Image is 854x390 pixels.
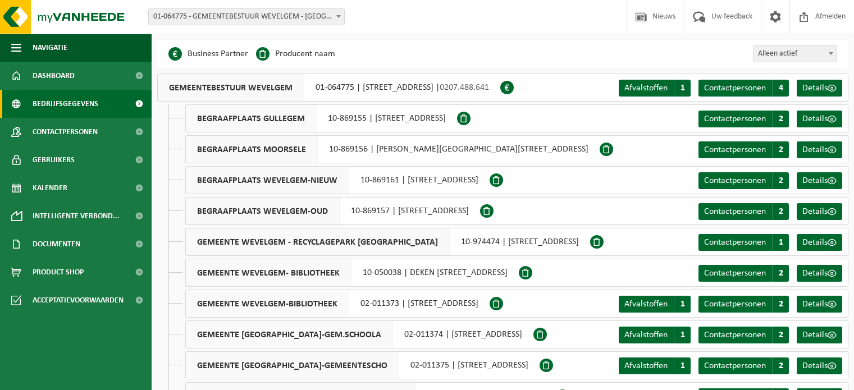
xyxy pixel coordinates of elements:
a: Contactpersonen 2 [698,357,789,374]
span: 01-064775 - GEMEENTEBESTUUR WEVELGEM - WEVELGEM [149,9,344,25]
span: Details [802,300,828,309]
span: Details [802,207,828,216]
div: 02-011375 | [STREET_ADDRESS] [185,351,540,379]
div: 10-869155 | [STREET_ADDRESS] [185,104,457,132]
span: Afvalstoffen [624,84,668,93]
span: Alleen actief [753,45,837,62]
span: Contactpersonen [704,176,766,185]
span: GEMEENTE WEVELGEM- BIBLIOTHEEK [186,259,351,286]
a: Details [797,234,842,251]
a: Details [797,296,842,313]
span: Contactpersonen [704,361,766,370]
span: Alleen actief [753,46,837,62]
a: Details [797,203,842,220]
a: Contactpersonen 2 [698,111,789,127]
div: 01-064775 | [STREET_ADDRESS] | [157,74,500,102]
div: 02-011373 | [STREET_ADDRESS] [185,290,490,318]
span: Contactpersonen [704,238,766,247]
span: GEMEENTEBESTUUR WEVELGEM [158,74,304,101]
span: 2 [772,357,789,374]
span: BEGRAAFPLAATS MOORSELE [186,136,318,163]
div: 10-869161 | [STREET_ADDRESS] [185,166,490,194]
span: 1 [674,327,691,343]
span: Documenten [33,230,80,258]
span: GEMEENTE [GEOGRAPHIC_DATA]-GEM.SCHOOLA [186,321,393,348]
span: Contactpersonen [704,269,766,278]
span: 4 [772,80,789,97]
span: GEMEENTE WEVELGEM - RECYCLAGEPARK [GEOGRAPHIC_DATA] [186,228,450,255]
a: Contactpersonen 2 [698,296,789,313]
span: 0207.488.641 [440,83,489,92]
span: 2 [772,172,789,189]
a: Contactpersonen 4 [698,80,789,97]
span: BEGRAAFPLAATS WEVELGEM-NIEUW [186,167,349,194]
span: Dashboard [33,62,75,90]
span: Navigatie [33,34,67,62]
span: 2 [772,296,789,313]
span: Acceptatievoorwaarden [33,286,124,314]
span: Details [802,361,828,370]
span: 2 [772,141,789,158]
a: Contactpersonen 1 [698,234,789,251]
span: Details [802,114,828,123]
span: Gebruikers [33,146,75,174]
span: Afvalstoffen [624,361,668,370]
span: 1 [772,234,789,251]
a: Details [797,141,842,158]
a: Afvalstoffen 1 [619,327,691,343]
span: BEGRAAFPLAATS WEVELGEM-OUD [186,198,340,224]
div: 10-974474 | [STREET_ADDRESS] [185,228,590,256]
span: 2 [772,111,789,127]
div: 10-869157 | [STREET_ADDRESS] [185,197,480,225]
span: Details [802,331,828,339]
a: Afvalstoffen 1 [619,80,691,97]
a: Contactpersonen 2 [698,327,789,343]
span: GEMEENTE WEVELGEM-BIBLIOTHEEK [186,290,349,317]
span: 1 [674,296,691,313]
span: Details [802,176,828,185]
div: 02-011374 | [STREET_ADDRESS] [185,320,533,348]
a: Details [797,80,842,97]
a: Afvalstoffen 1 [619,357,691,374]
span: Intelligente verbond... [33,202,120,230]
a: Contactpersonen 2 [698,265,789,282]
span: Contactpersonen [704,114,766,123]
li: Business Partner [168,45,248,62]
a: Details [797,327,842,343]
a: Contactpersonen 2 [698,203,789,220]
span: Product Shop [33,258,84,286]
div: 10-869156 | [PERSON_NAME][GEOGRAPHIC_DATA][STREET_ADDRESS] [185,135,600,163]
span: Afvalstoffen [624,331,668,339]
span: Details [802,145,828,154]
span: Details [802,269,828,278]
span: Details [802,84,828,93]
span: Bedrijfsgegevens [33,90,98,118]
a: Details [797,111,842,127]
span: 2 [772,265,789,282]
span: 2 [772,203,789,220]
span: 2 [772,327,789,343]
a: Contactpersonen 2 [698,141,789,158]
span: Contactpersonen [704,207,766,216]
span: Contactpersonen [33,118,98,146]
span: Kalender [33,174,67,202]
span: 1 [674,80,691,97]
span: BEGRAAFPLAATS GULLEGEM [186,105,317,132]
span: GEMEENTE [GEOGRAPHIC_DATA]-GEMEENTESCHO [186,352,399,379]
span: Details [802,238,828,247]
a: Details [797,265,842,282]
span: Contactpersonen [704,84,766,93]
a: Details [797,172,842,189]
span: Contactpersonen [704,300,766,309]
li: Producent naam [256,45,335,62]
a: Afvalstoffen 1 [619,296,691,313]
a: Contactpersonen 2 [698,172,789,189]
span: Afvalstoffen [624,300,668,309]
span: 1 [674,357,691,374]
span: 01-064775 - GEMEENTEBESTUUR WEVELGEM - WEVELGEM [148,8,345,25]
span: Contactpersonen [704,331,766,339]
div: 10-050038 | DEKEN [STREET_ADDRESS] [185,259,519,287]
span: Contactpersonen [704,145,766,154]
a: Details [797,357,842,374]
